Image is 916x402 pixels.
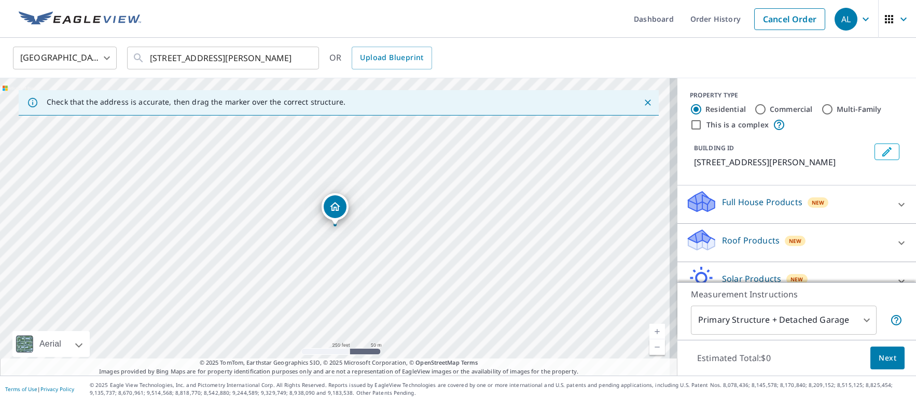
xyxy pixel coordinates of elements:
[890,314,903,326] span: Your report will include the primary structure and a detached garage if one exists.
[722,234,780,247] p: Roof Products
[13,44,117,73] div: [GEOGRAPHIC_DATA]
[649,324,665,339] a: Current Level 17, Zoom In
[689,347,779,369] p: Estimated Total: $0
[686,190,908,219] div: Full House ProductsNew
[879,352,896,365] span: Next
[812,198,825,207] span: New
[641,96,655,109] button: Close
[789,237,802,245] span: New
[837,104,882,114] label: Multi-Family
[705,104,746,114] label: Residential
[47,97,345,107] p: Check that the address is accurate, then drag the marker over the correct structure.
[691,288,903,300] p: Measurement Instructions
[686,266,908,296] div: Solar ProductsNew
[150,44,298,73] input: Search by address or latitude-longitude
[40,385,74,393] a: Privacy Policy
[649,339,665,355] a: Current Level 17, Zoom Out
[19,11,141,27] img: EV Logo
[690,91,904,100] div: PROPERTY TYPE
[706,120,769,130] label: This is a complex
[870,347,905,370] button: Next
[5,386,74,392] p: |
[5,385,37,393] a: Terms of Use
[754,8,825,30] a: Cancel Order
[694,143,734,152] p: BUILDING ID
[352,47,432,69] a: Upload Blueprint
[200,358,478,367] span: © 2025 TomTom, Earthstar Geographics SIO, © 2025 Microsoft Corporation, ©
[835,8,857,31] div: AL
[12,331,90,357] div: Aerial
[329,47,432,69] div: OR
[691,306,877,335] div: Primary Structure + Detached Garage
[694,156,870,168] p: [STREET_ADDRESS][PERSON_NAME]
[722,196,802,208] p: Full House Products
[722,272,781,285] p: Solar Products
[461,358,478,366] a: Terms
[90,381,911,397] p: © 2025 Eagle View Technologies, Inc. and Pictometry International Corp. All Rights Reserved. Repo...
[360,51,423,64] span: Upload Blueprint
[686,228,908,257] div: Roof ProductsNew
[415,358,459,366] a: OpenStreetMap
[790,275,803,283] span: New
[36,331,64,357] div: Aerial
[322,193,349,225] div: Dropped pin, building 1, Residential property, 6205 NE Rodney Ave Portland, OR 97211
[875,143,899,160] button: Edit building 1
[770,104,813,114] label: Commercial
